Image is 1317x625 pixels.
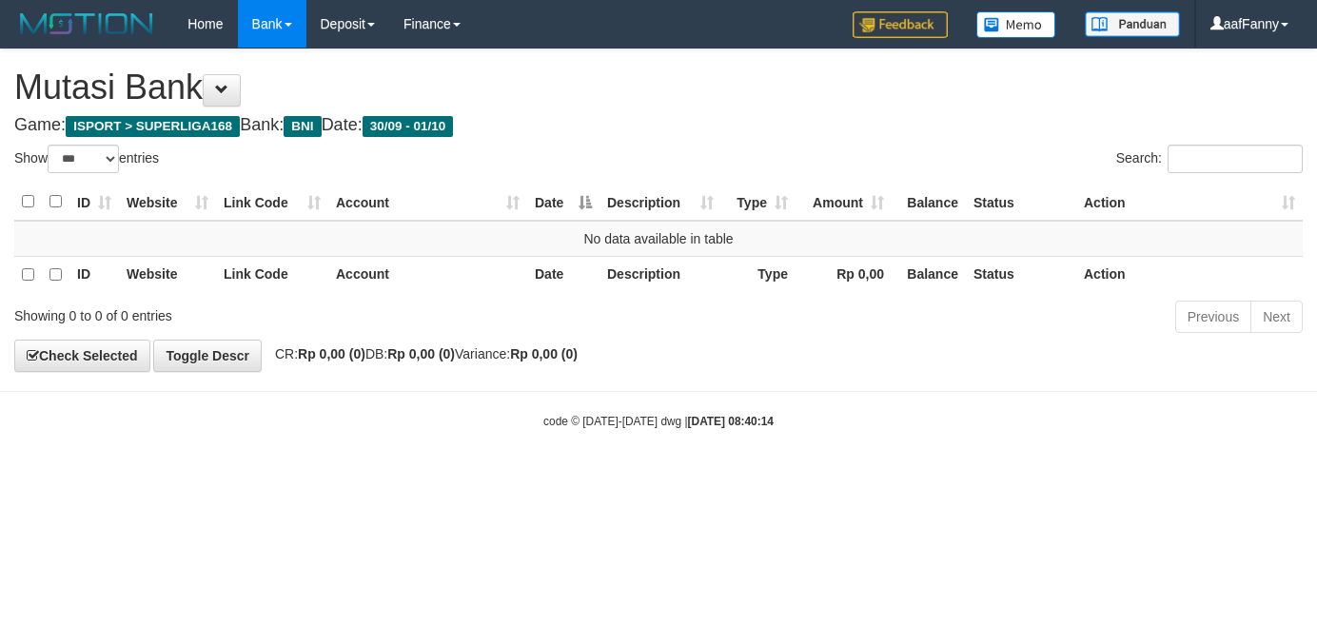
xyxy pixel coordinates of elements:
[688,415,774,428] strong: [DATE] 08:40:14
[853,11,948,38] img: Feedback.jpg
[796,256,892,293] th: Rp 0,00
[527,256,600,293] th: Date
[1085,11,1180,37] img: panduan.png
[66,116,240,137] span: ISPORT > SUPERLIGA168
[527,184,600,221] th: Date: activate to sort column descending
[1076,256,1303,293] th: Action
[892,256,966,293] th: Balance
[14,145,159,173] label: Show entries
[721,256,796,293] th: Type
[265,346,578,361] span: CR: DB: Variance:
[69,184,119,221] th: ID: activate to sort column ascending
[600,184,721,221] th: Description: activate to sort column ascending
[966,256,1076,293] th: Status
[387,346,455,361] strong: Rp 0,00 (0)
[892,184,966,221] th: Balance
[14,299,535,325] div: Showing 0 to 0 of 0 entries
[1175,301,1251,333] a: Previous
[796,184,892,221] th: Amount: activate to sort column ascending
[14,116,1303,135] h4: Game: Bank: Date:
[1076,184,1303,221] th: Action: activate to sort column ascending
[14,340,150,372] a: Check Selected
[363,116,454,137] span: 30/09 - 01/10
[153,340,262,372] a: Toggle Descr
[119,256,216,293] th: Website
[966,184,1076,221] th: Status
[119,184,216,221] th: Website: activate to sort column ascending
[328,256,527,293] th: Account
[600,256,721,293] th: Description
[328,184,527,221] th: Account: activate to sort column ascending
[1250,301,1303,333] a: Next
[216,184,328,221] th: Link Code: activate to sort column ascending
[14,221,1303,257] td: No data available in table
[14,10,159,38] img: MOTION_logo.png
[976,11,1056,38] img: Button%20Memo.svg
[216,256,328,293] th: Link Code
[48,145,119,173] select: Showentries
[1168,145,1303,173] input: Search:
[14,68,1303,107] h1: Mutasi Bank
[510,346,578,361] strong: Rp 0,00 (0)
[69,256,119,293] th: ID
[1116,145,1303,173] label: Search:
[284,116,321,137] span: BNI
[721,184,796,221] th: Type: activate to sort column ascending
[543,415,774,428] small: code © [DATE]-[DATE] dwg |
[298,346,365,361] strong: Rp 0,00 (0)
